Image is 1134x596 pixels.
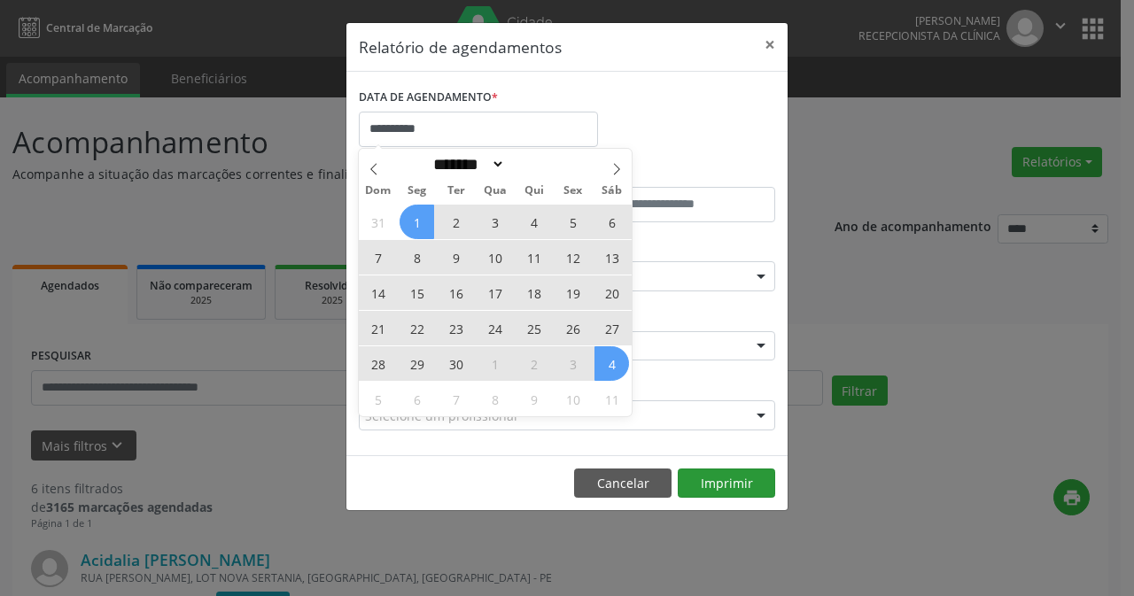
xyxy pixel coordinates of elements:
[361,382,395,416] span: Outubro 5, 2025
[594,275,629,310] span: Setembro 20, 2025
[594,205,629,239] span: Setembro 6, 2025
[359,35,562,58] h5: Relatório de agendamentos
[555,240,590,275] span: Setembro 12, 2025
[439,240,473,275] span: Setembro 9, 2025
[571,159,775,187] label: ATÉ
[361,205,395,239] span: Agosto 31, 2025
[555,311,590,345] span: Setembro 26, 2025
[437,185,476,197] span: Ter
[517,275,551,310] span: Setembro 18, 2025
[594,240,629,275] span: Setembro 13, 2025
[439,275,473,310] span: Setembro 16, 2025
[478,205,512,239] span: Setembro 3, 2025
[365,406,517,425] span: Selecione um profissional
[555,346,590,381] span: Outubro 3, 2025
[439,346,473,381] span: Setembro 30, 2025
[555,205,590,239] span: Setembro 5, 2025
[400,205,434,239] span: Setembro 1, 2025
[574,468,672,499] button: Cancelar
[555,382,590,416] span: Outubro 10, 2025
[593,185,632,197] span: Sáb
[594,346,629,381] span: Outubro 4, 2025
[517,205,551,239] span: Setembro 4, 2025
[400,346,434,381] span: Setembro 29, 2025
[594,311,629,345] span: Setembro 27, 2025
[439,382,473,416] span: Outubro 7, 2025
[400,275,434,310] span: Setembro 15, 2025
[594,382,629,416] span: Outubro 11, 2025
[505,155,563,174] input: Year
[517,346,551,381] span: Outubro 2, 2025
[478,346,512,381] span: Outubro 1, 2025
[359,185,398,197] span: Dom
[517,240,551,275] span: Setembro 11, 2025
[476,185,515,197] span: Qua
[517,382,551,416] span: Outubro 9, 2025
[361,311,395,345] span: Setembro 21, 2025
[478,240,512,275] span: Setembro 10, 2025
[400,240,434,275] span: Setembro 8, 2025
[554,185,593,197] span: Sex
[478,382,512,416] span: Outubro 8, 2025
[400,382,434,416] span: Outubro 6, 2025
[398,185,437,197] span: Seg
[478,311,512,345] span: Setembro 24, 2025
[400,311,434,345] span: Setembro 22, 2025
[752,23,788,66] button: Close
[478,275,512,310] span: Setembro 17, 2025
[439,205,473,239] span: Setembro 2, 2025
[555,275,590,310] span: Setembro 19, 2025
[515,185,554,197] span: Qui
[361,346,395,381] span: Setembro 28, 2025
[427,155,505,174] select: Month
[361,275,395,310] span: Setembro 14, 2025
[361,240,395,275] span: Setembro 7, 2025
[359,84,498,112] label: DATA DE AGENDAMENTO
[517,311,551,345] span: Setembro 25, 2025
[678,468,775,499] button: Imprimir
[439,311,473,345] span: Setembro 23, 2025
